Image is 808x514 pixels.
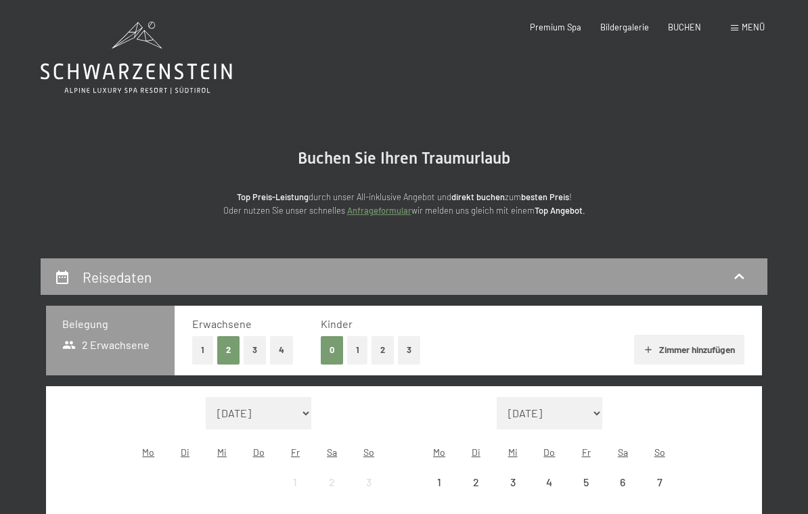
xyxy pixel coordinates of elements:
abbr: Montag [433,446,445,458]
button: 2 [372,336,394,364]
div: 5 [569,477,603,511]
div: 4 [533,477,566,511]
a: BUCHEN [668,22,701,32]
button: 1 [347,336,368,364]
div: Anreise nicht möglich [494,464,531,500]
abbr: Mittwoch [508,446,518,458]
abbr: Dienstag [181,446,189,458]
span: Erwachsene [192,317,252,330]
div: 2 [315,477,349,511]
div: 3 [352,477,386,511]
div: 7 [643,477,677,511]
span: Kinder [321,317,353,330]
div: Wed Sep 03 2025 [494,464,531,500]
div: Fri Aug 01 2025 [277,464,313,500]
button: 2 [217,336,240,364]
div: Thu Sep 04 2025 [531,464,568,500]
button: 1 [192,336,213,364]
div: 2 [459,477,493,511]
button: 0 [321,336,343,364]
abbr: Sonntag [654,446,665,458]
strong: Top Preis-Leistung [237,191,309,202]
h2: Reisedaten [83,268,152,285]
a: Premium Spa [530,22,581,32]
button: 4 [270,336,293,364]
div: 1 [278,477,312,511]
abbr: Dienstag [472,446,480,458]
strong: besten Preis [521,191,569,202]
abbr: Freitag [582,446,591,458]
abbr: Samstag [327,446,337,458]
button: 3 [244,336,266,364]
div: 1 [422,477,456,511]
a: Bildergalerie [600,22,649,32]
a: Anfrageformular [347,205,411,216]
div: 6 [606,477,639,511]
strong: direkt buchen [451,191,505,202]
div: Anreise nicht möglich [421,464,457,500]
div: Anreise nicht möglich [314,464,351,500]
div: 3 [495,477,529,511]
div: Anreise nicht möglich [642,464,678,500]
div: Sat Sep 06 2025 [604,464,641,500]
div: Anreise nicht möglich [568,464,604,500]
div: Anreise nicht möglich [531,464,568,500]
div: Anreise nicht möglich [457,464,494,500]
div: Sun Aug 03 2025 [351,464,387,500]
abbr: Sonntag [363,446,374,458]
div: Anreise nicht möglich [604,464,641,500]
div: Anreise nicht möglich [277,464,313,500]
button: Zimmer hinzufügen [634,335,744,365]
div: Mon Sep 01 2025 [421,464,457,500]
div: Sun Sep 07 2025 [642,464,678,500]
span: 2 Erwachsene [62,337,150,352]
p: durch unser All-inklusive Angebot und zum ! Oder nutzen Sie unser schnelles wir melden uns gleich... [133,190,675,218]
abbr: Mittwoch [217,446,227,458]
abbr: Samstag [618,446,628,458]
button: 3 [398,336,420,364]
div: Tue Sep 02 2025 [457,464,494,500]
abbr: Montag [142,446,154,458]
div: Sat Aug 02 2025 [314,464,351,500]
abbr: Donnerstag [253,446,265,458]
abbr: Freitag [291,446,300,458]
span: Menü [742,22,765,32]
h3: Belegung [62,317,158,331]
strong: Top Angebot. [535,205,585,216]
div: Anreise nicht möglich [351,464,387,500]
abbr: Donnerstag [543,446,555,458]
span: Buchen Sie Ihren Traumurlaub [298,149,510,168]
div: Fri Sep 05 2025 [568,464,604,500]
